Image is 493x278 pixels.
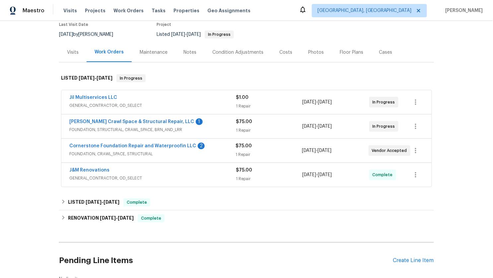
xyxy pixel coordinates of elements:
[23,7,44,14] span: Maestro
[68,214,134,222] h6: RENOVATION
[187,32,201,37] span: [DATE]
[152,8,166,13] span: Tasks
[100,216,134,220] span: -
[302,147,332,154] span: -
[79,76,112,80] span: -
[303,124,317,129] span: [DATE]
[303,173,317,177] span: [DATE]
[198,143,205,149] div: 2
[157,23,171,27] span: Project
[157,32,234,37] span: Listed
[69,102,236,109] span: GENERAL_CONTRACTOR, OD_SELECT
[393,257,434,264] div: Create Line Item
[86,200,119,204] span: -
[69,144,196,148] a: Cornerstone Foundation Repair and Waterproofin LLC
[212,49,263,56] div: Condition Adjustments
[63,7,77,14] span: Visits
[279,49,292,56] div: Costs
[207,7,250,14] span: Geo Assignments
[140,49,168,56] div: Maintenance
[317,7,412,14] span: [GEOGRAPHIC_DATA], [GEOGRAPHIC_DATA]
[117,75,145,82] span: In Progress
[174,7,199,14] span: Properties
[68,198,119,206] h6: LISTED
[113,7,144,14] span: Work Orders
[340,49,363,56] div: Floor Plans
[104,200,119,204] span: [DATE]
[205,33,233,36] span: In Progress
[318,100,332,104] span: [DATE]
[118,216,134,220] span: [DATE]
[100,216,116,220] span: [DATE]
[373,99,398,105] span: In Progress
[373,123,398,130] span: In Progress
[59,210,434,226] div: RENOVATION [DATE]-[DATE]Complete
[69,126,236,133] span: FOUNDATION, STRUCTURAL, CRAWL_SPACE, BRN_AND_LRR
[303,99,332,105] span: -
[59,31,121,38] div: by [PERSON_NAME]
[138,215,164,222] span: Complete
[69,151,236,157] span: FOUNDATION, CRAWL_SPACE, STRUCTURAL
[303,100,317,104] span: [DATE]
[236,119,252,124] span: $75.00
[69,95,117,100] a: Jil Multiservices LLC
[59,68,434,89] div: LISTED [DATE]-[DATE]In Progress
[86,200,102,204] span: [DATE]
[79,76,95,80] span: [DATE]
[67,49,79,56] div: Visits
[236,103,303,109] div: 1 Repair
[303,172,332,178] span: -
[236,144,252,148] span: $75.00
[59,194,434,210] div: LISTED [DATE]-[DATE]Complete
[318,148,332,153] span: [DATE]
[171,32,201,37] span: -
[59,245,393,276] h2: Pending Line Items
[97,76,112,80] span: [DATE]
[95,49,124,55] div: Work Orders
[372,147,410,154] span: Vendor Accepted
[236,175,303,182] div: 1 Repair
[69,119,194,124] a: [PERSON_NAME] Crawl Space & Structural Repair, LLC
[236,151,302,158] div: 1 Repair
[59,23,88,27] span: Last Visit Date
[308,49,324,56] div: Photos
[443,7,483,14] span: [PERSON_NAME]
[69,175,236,181] span: GENERAL_CONTRACTOR, OD_SELECT
[59,32,73,37] span: [DATE]
[236,168,252,173] span: $75.00
[196,118,203,125] div: 1
[124,199,150,206] span: Complete
[373,172,395,178] span: Complete
[183,49,196,56] div: Notes
[302,148,316,153] span: [DATE]
[303,123,332,130] span: -
[61,74,112,82] h6: LISTED
[236,95,248,100] span: $1.00
[85,7,106,14] span: Projects
[171,32,185,37] span: [DATE]
[236,127,303,134] div: 1 Repair
[318,173,332,177] span: [DATE]
[69,168,109,173] a: J&M Renovations
[318,124,332,129] span: [DATE]
[379,49,392,56] div: Cases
